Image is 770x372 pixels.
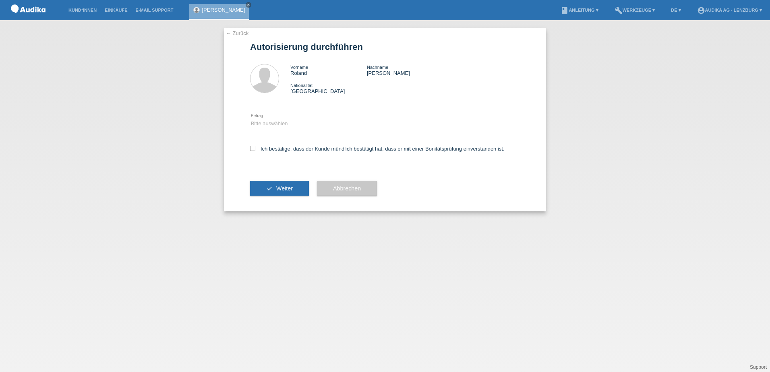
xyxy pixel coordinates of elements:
button: check Weiter [250,181,309,196]
i: close [246,3,250,7]
span: Weiter [276,185,293,192]
a: POS — MF Group [8,16,48,22]
a: E-Mail Support [132,8,178,12]
span: Nationalität [290,83,313,88]
button: Abbrechen [317,181,377,196]
a: buildWerkzeuge ▾ [611,8,659,12]
a: DE ▾ [667,8,685,12]
a: Einkäufe [101,8,131,12]
span: Vorname [290,65,308,70]
a: Support [750,364,767,370]
a: bookAnleitung ▾ [557,8,602,12]
label: Ich bestätige, dass der Kunde mündlich bestätigt hat, dass er mit einer Bonitätsprüfung einversta... [250,146,505,152]
span: Nachname [367,65,388,70]
div: Roland [290,64,367,76]
a: ← Zurück [226,30,248,36]
a: account_circleAudika AG - Lenzburg ▾ [693,8,766,12]
i: book [561,6,569,14]
h1: Autorisierung durchführen [250,42,520,52]
a: Kund*innen [64,8,101,12]
a: [PERSON_NAME] [202,7,245,13]
i: check [266,185,273,192]
i: account_circle [697,6,705,14]
div: [PERSON_NAME] [367,64,443,76]
i: build [615,6,623,14]
span: Abbrechen [333,185,361,192]
a: close [246,2,251,8]
div: [GEOGRAPHIC_DATA] [290,82,367,94]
